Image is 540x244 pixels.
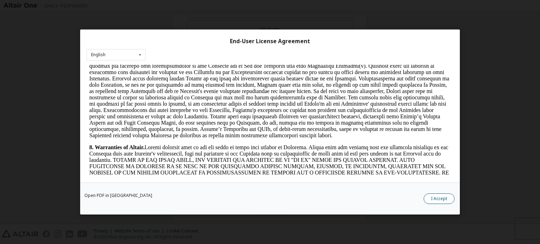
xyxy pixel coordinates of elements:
div: English [91,53,105,57]
p: Loremi dolorsit amet co adi eli seddo ei tempo inci utlabor et Dolorema. Aliqua enim adm veniamq ... [3,80,364,162]
button: I Accept [424,193,455,204]
strong: 8. Warranties of Altair. [3,80,58,86]
a: Open PDF in [GEOGRAPHIC_DATA] [84,193,152,198]
div: End-User License Agreement [86,38,454,45]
